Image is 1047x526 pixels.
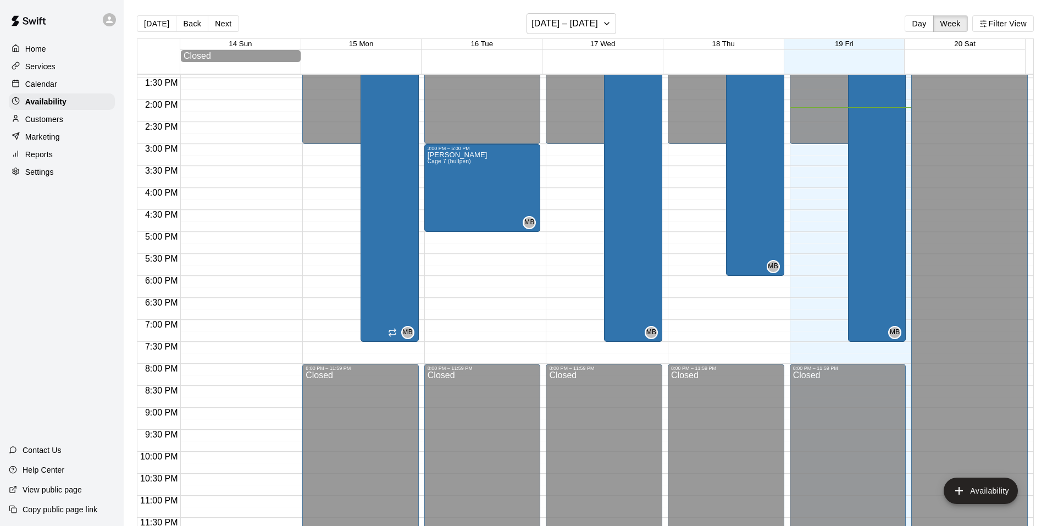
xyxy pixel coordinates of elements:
button: 16 Tue [470,40,493,48]
button: Next [208,15,239,32]
span: 8:30 PM [142,386,181,395]
span: 2:30 PM [142,122,181,131]
span: 1:30 PM [142,78,181,87]
button: 14 Sun [229,40,252,48]
button: [DATE] – [DATE] [527,13,616,34]
a: Calendar [9,76,115,92]
button: 20 Sat [954,40,976,48]
a: Reports [9,146,115,163]
button: [DATE] [137,15,176,32]
button: Week [933,15,968,32]
span: 11:00 PM [137,496,180,505]
button: 19 Fri [835,40,854,48]
span: 2:00 PM [142,100,181,109]
button: 15 Mon [349,40,373,48]
span: MB [524,217,535,228]
span: 8:00 PM [142,364,181,373]
div: Matthew Burns [523,216,536,229]
a: Availability [9,93,115,110]
span: MB [890,327,900,338]
div: 12:00 PM – 7:30 PM: Available [604,12,662,342]
p: Availability [25,96,67,107]
span: 3:30 PM [142,166,181,175]
p: Help Center [23,464,64,475]
div: Matthew Burns [767,260,780,273]
div: Matthew Burns [888,326,901,339]
div: 3:00 PM – 5:00 PM [428,146,538,151]
span: MB [646,327,657,338]
span: 3:00 PM [142,144,181,153]
span: Recurring availability [388,328,397,337]
p: Reports [25,149,53,160]
button: Filter View [972,15,1034,32]
div: 8:00 PM – 11:59 PM [671,366,781,371]
span: 10:30 PM [137,474,180,483]
p: Customers [25,114,63,125]
p: View public page [23,484,82,495]
div: 12:00 PM – 7:30 PM: Available [361,12,419,342]
div: 8:00 PM – 11:59 PM [793,366,903,371]
span: 4:30 PM [142,210,181,219]
span: 6:30 PM [142,298,181,307]
div: Matthew Burns [645,326,658,339]
span: 9:30 PM [142,430,181,439]
span: 9:00 PM [142,408,181,417]
button: 18 Thu [712,40,735,48]
span: 6:00 PM [142,276,181,285]
p: Calendar [25,79,57,90]
p: Home [25,43,46,54]
button: Day [905,15,933,32]
button: 17 Wed [590,40,616,48]
div: 3:00 PM – 5:00 PM: Available [424,144,541,232]
div: 12:00 PM – 6:00 PM: Available [726,12,784,276]
a: Settings [9,164,115,180]
button: add [944,478,1018,504]
p: Services [25,61,56,72]
button: Back [176,15,208,32]
span: 7:30 PM [142,342,181,351]
p: Copy public page link [23,504,97,515]
span: 5:00 PM [142,232,181,241]
span: MB [768,261,778,272]
div: 8:00 PM – 11:59 PM [306,366,416,371]
a: Marketing [9,129,115,145]
p: Marketing [25,131,60,142]
h6: [DATE] – [DATE] [531,16,598,31]
span: 4:00 PM [142,188,181,197]
p: Settings [25,167,54,178]
div: Closed [184,51,298,61]
span: MB [402,327,413,338]
span: 10:00 PM [137,452,180,461]
a: Customers [9,111,115,128]
div: 8:00 PM – 11:59 PM [549,366,659,371]
div: Matthew Burns [401,326,414,339]
span: 7:00 PM [142,320,181,329]
p: Contact Us [23,445,62,456]
a: Services [9,58,115,75]
div: 8:00 PM – 11:59 PM [428,366,538,371]
a: Home [9,41,115,57]
span: 5:30 PM [142,254,181,263]
span: Cage 7 (bullpen) [428,158,471,164]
